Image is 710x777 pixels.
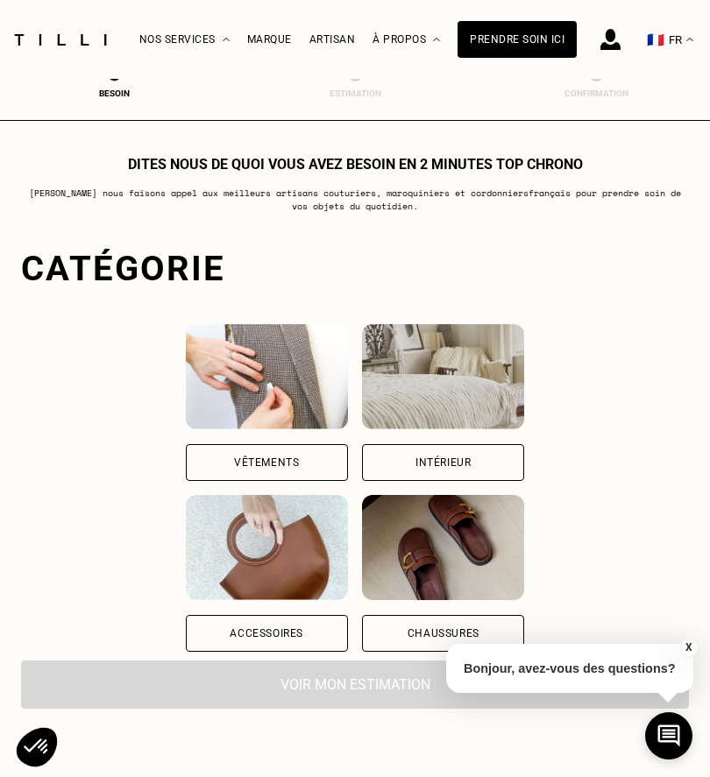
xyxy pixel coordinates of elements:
div: À propos [373,1,440,79]
h1: Dites nous de quoi vous avez besoin en 2 minutes top chrono [128,156,583,173]
p: [PERSON_NAME] nous faisons appel aux meilleurs artisans couturiers , maroquiniers et cordonniers ... [21,187,689,213]
a: Prendre soin ici [458,21,577,58]
img: Logo du service de couturière Tilli [8,34,113,46]
img: Vêtements [186,324,348,429]
button: X [679,638,697,657]
div: Chaussures [408,628,479,639]
button: 🇫🇷 FR [638,1,702,79]
div: Estimation [320,88,390,98]
div: Catégorie [21,248,689,289]
img: menu déroulant [686,38,693,42]
img: Menu déroulant [223,38,230,42]
p: Bonjour, avez-vous des questions? [446,644,693,693]
div: Besoin [79,88,149,98]
img: Chaussures [362,495,524,600]
img: Accessoires [186,495,348,600]
div: Accessoires [230,628,303,639]
a: Marque [247,33,292,46]
span: 🇫🇷 [647,32,664,48]
img: icône connexion [600,29,621,50]
img: Menu déroulant à propos [433,38,440,42]
a: Artisan [309,33,356,46]
div: Intérieur [415,457,471,468]
img: Intérieur [362,324,524,429]
div: Confirmation [561,88,631,98]
div: Nos services [139,1,230,79]
div: Vêtements [234,457,299,468]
